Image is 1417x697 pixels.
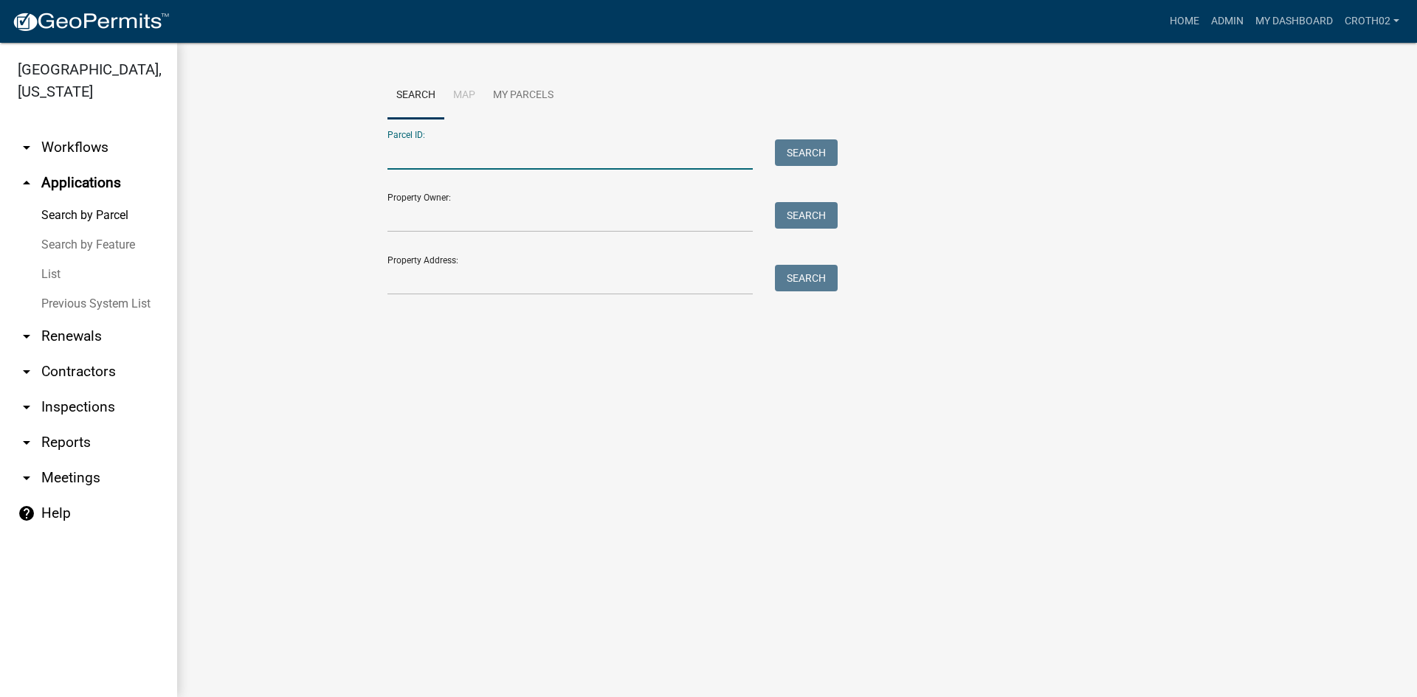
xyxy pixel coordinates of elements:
[18,363,35,381] i: arrow_drop_down
[18,327,35,345] i: arrow_drop_down
[18,398,35,416] i: arrow_drop_down
[775,265,838,291] button: Search
[775,139,838,166] button: Search
[18,174,35,192] i: arrow_drop_up
[18,434,35,451] i: arrow_drop_down
[1205,7,1249,35] a: Admin
[484,72,562,119] a: My Parcels
[18,139,35,156] i: arrow_drop_down
[1249,7,1339,35] a: My Dashboard
[18,469,35,487] i: arrow_drop_down
[1164,7,1205,35] a: Home
[387,72,444,119] a: Search
[775,202,838,229] button: Search
[1339,7,1405,35] a: croth02
[18,504,35,522] i: help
